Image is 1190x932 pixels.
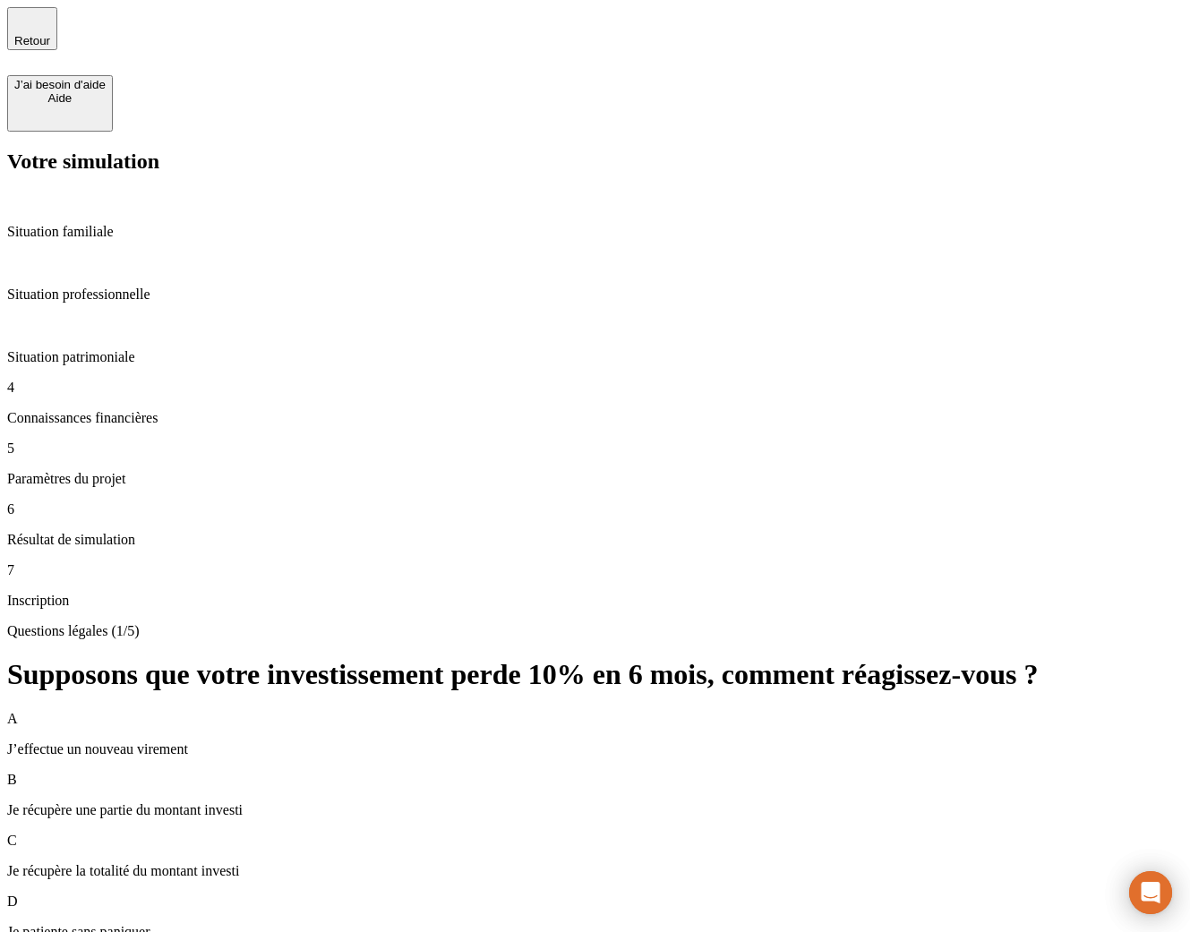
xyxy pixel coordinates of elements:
[7,7,57,50] button: Retour
[7,562,1183,578] p: 7
[7,741,1183,757] p: J’effectue un nouveau virement
[7,224,1183,240] p: Situation familiale
[7,286,1183,303] p: Situation professionnelle
[7,863,1183,879] p: Je récupère la totalité du montant investi
[7,150,1183,174] h2: Votre simulation
[7,471,1183,487] p: Paramètres du projet
[7,349,1183,365] p: Situation patrimoniale
[7,501,1183,517] p: 6
[7,802,1183,818] p: Je récupère une partie du montant investi
[7,410,1183,426] p: Connaissances financières
[7,440,1183,457] p: 5
[7,532,1183,548] p: Résultat de simulation
[14,78,106,91] div: J’ai besoin d'aide
[7,772,1183,788] p: B
[7,894,1183,910] p: D
[14,91,106,105] div: Aide
[7,623,1183,639] p: Questions légales (1/5)
[7,593,1183,609] p: Inscription
[1129,871,1172,914] div: Ouvrir le Messenger Intercom
[7,711,1183,727] p: A
[14,34,50,47] span: Retour
[7,75,113,132] button: J’ai besoin d'aideAide
[7,380,1183,396] p: 4
[7,658,1183,691] h1: Supposons que votre investissement perde 10% en 6 mois, comment réagissez-vous ?
[7,833,1183,849] p: C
